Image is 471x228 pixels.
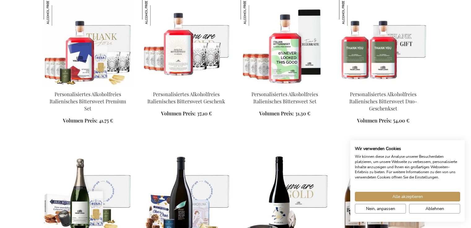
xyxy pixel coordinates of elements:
[63,117,113,124] a: Volumen Preis: 41,75 €
[425,205,444,212] span: Ablehnen
[142,83,231,89] a: Personalised Non-Alcoholic Italian Bittersweet Gift Personalisiertes Alkoholfreies Italienisches ...
[241,83,329,89] a: Personalised Non-Alcoholic Italian Bittersweet Set Personalisiertes Alkoholfreies Italienisches B...
[355,146,460,152] h2: Wir verwenden Cookies
[197,110,212,117] span: 37,10 €
[392,193,423,200] span: Alle akzeptieren
[259,110,310,117] a: Volumen Preis: 31,30 €
[355,204,406,213] button: cookie Einstellungen anpassen
[357,117,409,124] a: Volumen Preis: 54,00 €
[44,83,132,89] a: Personalised Non-Alcoholic Italian Bittersweet Premium Set Personalisiertes Alkoholfreies Italien...
[63,117,98,124] span: Volumen Preis:
[295,110,310,117] span: 31,30 €
[99,117,113,124] span: 41,75 €
[355,192,460,201] button: Akzeptieren Sie alle cookies
[357,117,392,124] span: Volumen Preis:
[161,110,196,117] span: Volumen Preis:
[355,154,460,180] p: Wir können diese zur Analyse unserer Besucherdaten platzieren, um unsere Webseite zu verbessern, ...
[409,204,460,213] button: Alle verweigern cookies
[251,91,318,105] a: Personalisiertes Alkoholfreies Italienisches Bittersweet Set
[161,110,212,117] a: Volumen Preis: 37,10 €
[349,91,417,112] a: Personalisiertes Alkoholfreies Italienisches Bittersweet Duo-Geschenkset
[147,91,225,105] a: Personalisiertes Alkoholfreies Italienisches Bittersweet Geschenk
[393,117,409,124] span: 54,00 €
[366,205,395,212] span: Nein, anpassen
[339,83,428,89] a: Personalised Non-Alcoholic Italian Bittersweet Duo Gift Set Personalisiertes Alkoholfreies Italie...
[50,91,126,112] a: Personalisiertes Alkoholfreies Italienisches Bittersweet Premium Set
[259,110,294,117] span: Volumen Preis:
